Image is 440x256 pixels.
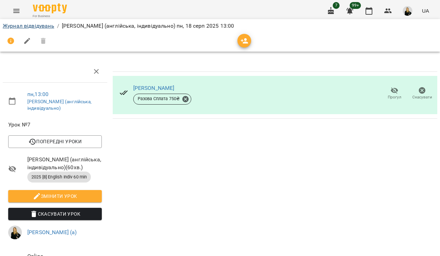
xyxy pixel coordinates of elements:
span: 99+ [350,2,361,9]
button: Скасувати [408,84,436,103]
li: / [57,22,59,30]
span: Змінити урок [14,192,96,200]
a: Журнал відвідувань [3,23,54,29]
button: Скасувати Урок [8,208,102,220]
button: UA [419,4,432,17]
div: Разова Сплата 750₴ [133,94,192,105]
a: [PERSON_NAME] [133,85,175,91]
button: Змінити урок [8,190,102,202]
p: [PERSON_NAME] (англійська, індивідуально) пн, 18 серп 2025 13:00 [62,22,234,30]
span: [PERSON_NAME] (англійська, індивідуально) ( 60 хв. ) [27,156,102,172]
a: пн , 13:00 [27,91,49,97]
span: Разова Сплата 750 ₴ [134,96,184,102]
img: 4a571d9954ce9b31f801162f42e49bd5.jpg [8,226,22,239]
a: [PERSON_NAME] (а) [27,229,77,235]
button: Menu [8,3,25,19]
button: Прогул [381,84,408,103]
a: [PERSON_NAME] (англійська, індивідуально) [27,99,92,111]
span: For Business [33,14,67,18]
span: UA [422,7,429,14]
span: Скасувати [412,94,432,100]
span: 7 [333,2,340,9]
button: Попередні уроки [8,135,102,148]
span: Скасувати Урок [14,210,96,218]
img: 4a571d9954ce9b31f801162f42e49bd5.jpg [403,6,412,16]
span: Урок №7 [8,121,102,129]
span: 2025 [8] English Indiv 60 min [27,174,91,180]
img: Voopty Logo [33,3,67,13]
nav: breadcrumb [3,22,437,30]
span: Прогул [388,94,401,100]
span: Попередні уроки [14,137,96,146]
